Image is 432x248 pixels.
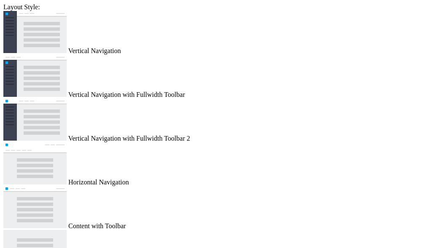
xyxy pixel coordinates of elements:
span: Vertical Navigation with Fullwidth Toolbar 2 [68,135,190,142]
span: Vertical Navigation with Fullwidth Toolbar [68,91,185,98]
md-radio-button: Vertical Navigation with Fullwidth Toolbar 2 [3,99,429,142]
img: content-with-toolbar.jpg [3,186,67,228]
md-radio-button: Horizontal Navigation [3,142,429,186]
div: Layout Style: [3,3,429,11]
img: vertical-nav-with-full-toolbar-2.jpg [3,99,67,141]
img: vertical-nav-with-full-toolbar.jpg [3,55,67,97]
span: Vertical Navigation [68,47,121,54]
span: Horizontal Navigation [68,179,129,186]
md-radio-button: Content with Toolbar [3,186,429,230]
md-radio-button: Vertical Navigation [3,11,429,55]
img: horizontal-nav.jpg [3,142,67,184]
md-radio-button: Vertical Navigation with Fullwidth Toolbar [3,55,429,99]
img: vertical-nav.jpg [3,11,67,53]
span: Content with Toolbar [68,222,126,229]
